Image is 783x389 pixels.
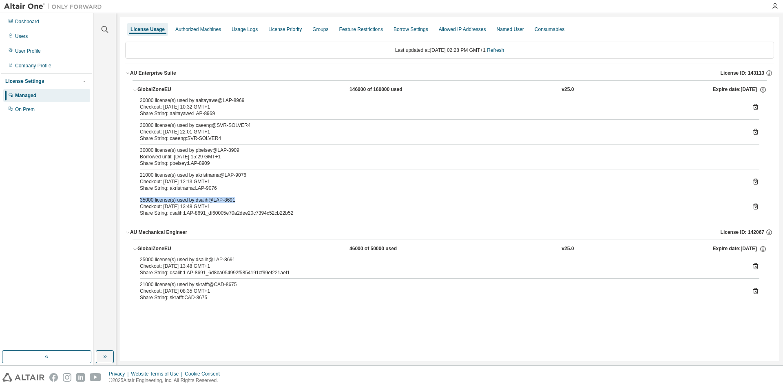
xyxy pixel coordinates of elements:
[562,86,574,93] div: v25.0
[713,86,767,93] div: Expire date: [DATE]
[125,42,774,59] div: Last updated at: [DATE] 02:28 PM GMT+1
[137,245,211,253] div: GlobalZoneEU
[140,269,740,276] div: Share String: dsalih:LAP-8691_6d8ba054992f5854191cf99ef221aef1
[140,263,740,269] div: Checkout: [DATE] 13:48 GMT+1
[15,62,51,69] div: Company Profile
[130,26,165,33] div: License Usage
[15,33,28,40] div: Users
[721,229,764,236] span: License ID: 142067
[63,373,71,382] img: instagram.svg
[140,294,740,301] div: Share String: skrafft:CAD-8675
[312,26,328,33] div: Groups
[15,48,41,54] div: User Profile
[175,26,221,33] div: Authorized Machines
[394,26,428,33] div: Borrow Settings
[140,122,740,129] div: 30000 license(s) used by caeeng@SVR-SOLVER4
[131,371,185,377] div: Website Terms of Use
[109,371,131,377] div: Privacy
[496,26,524,33] div: Named User
[4,2,106,11] img: Altair One
[140,288,740,294] div: Checkout: [DATE] 08:35 GMT+1
[140,110,740,117] div: Share String: aaltayawe:LAP-8969
[713,245,767,253] div: Expire date: [DATE]
[140,135,740,142] div: Share String: caeeng:SVR-SOLVER4
[140,281,740,288] div: 21000 license(s) used by skrafft@CAD-8675
[140,97,740,104] div: 30000 license(s) used by aaltayawe@LAP-8969
[15,18,39,25] div: Dashboard
[140,147,740,153] div: 30000 license(s) used by pbelsey@LAP-8909
[125,223,774,241] button: AU Mechanical EngineerLicense ID: 142067
[140,197,740,203] div: 35000 license(s) used by dsalih@LAP-8691
[130,229,187,236] div: AU Mechanical Engineer
[268,26,302,33] div: License Priority
[439,26,486,33] div: Allowed IP Addresses
[232,26,258,33] div: Usage Logs
[140,210,740,216] div: Share String: dsalih:LAP-8691_df60005e70a2dee20c7394c52cb22b52
[349,86,423,93] div: 146000 of 160000 used
[140,172,740,178] div: 21000 license(s) used by akristnama@LAP-9076
[185,371,224,377] div: Cookie Consent
[133,240,767,258] button: GlobalZoneEU46000 of 50000 usedv25.0Expire date:[DATE]
[137,86,211,93] div: GlobalZoneEU
[140,256,740,263] div: 25000 license(s) used by dsalih@LAP-8691
[2,373,44,382] img: altair_logo.svg
[487,47,504,53] a: Refresh
[76,373,85,382] img: linkedin.svg
[140,178,740,185] div: Checkout: [DATE] 12:13 GMT+1
[90,373,102,382] img: youtube.svg
[721,70,764,76] span: License ID: 143113
[140,185,740,191] div: Share String: akristnama:LAP-9076
[133,81,767,99] button: GlobalZoneEU146000 of 160000 usedv25.0Expire date:[DATE]
[49,373,58,382] img: facebook.svg
[349,245,423,253] div: 46000 of 50000 used
[109,377,225,384] p: © 2025 Altair Engineering, Inc. All Rights Reserved.
[140,129,740,135] div: Checkout: [DATE] 22:01 GMT+1
[5,78,44,84] div: License Settings
[140,160,740,167] div: Share String: pbelsey:LAP-8909
[140,104,740,110] div: Checkout: [DATE] 10:32 GMT+1
[339,26,383,33] div: Feature Restrictions
[140,153,740,160] div: Borrowed until: [DATE] 15:29 GMT+1
[562,245,574,253] div: v25.0
[15,106,35,113] div: On Prem
[125,64,774,82] button: AU Enterprise SuiteLicense ID: 143113
[535,26,564,33] div: Consumables
[15,92,36,99] div: Managed
[140,203,740,210] div: Checkout: [DATE] 13:48 GMT+1
[130,70,176,76] div: AU Enterprise Suite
